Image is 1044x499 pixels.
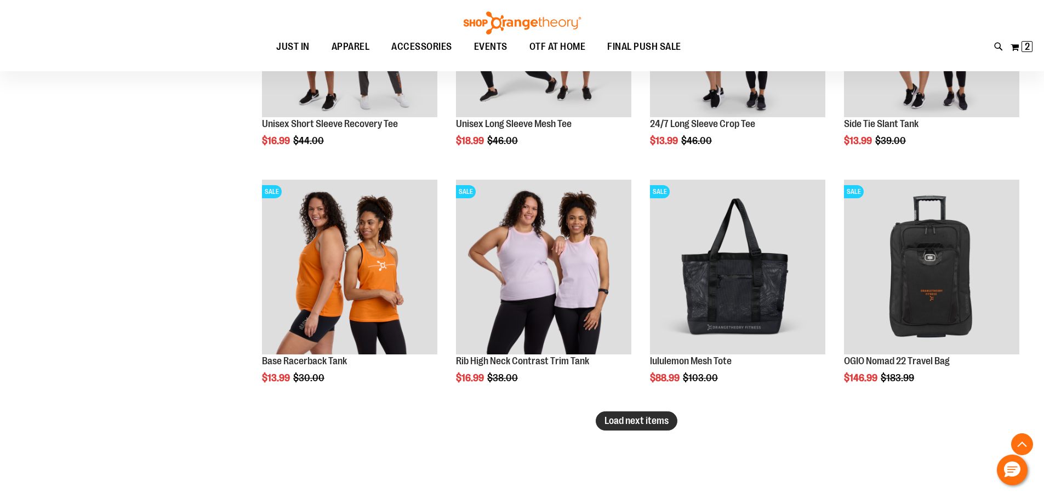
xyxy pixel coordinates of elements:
span: Load next items [604,415,669,426]
div: product [256,174,443,412]
a: ACCESSORIES [380,35,463,60]
a: EVENTS [463,35,518,60]
span: SALE [844,185,864,198]
span: $46.00 [681,135,714,146]
img: Rib Tank w/ Contrast Binding primary image [456,180,631,355]
span: ACCESSORIES [391,35,452,59]
a: Base Racerback Tank [262,355,347,366]
span: $103.00 [683,372,720,383]
a: Rib High Neck Contrast Trim Tank [456,355,589,366]
span: $30.00 [293,372,326,383]
span: $44.00 [293,135,326,146]
span: $183.99 [881,372,916,383]
span: $38.00 [487,372,520,383]
span: $88.99 [650,372,681,383]
button: Hello, have a question? Let’s chat. [997,455,1028,485]
div: product [838,174,1025,412]
span: SALE [456,185,476,198]
a: APPAREL [321,35,381,60]
span: 2 [1025,41,1030,52]
a: Side Tie Slant Tank [844,118,919,129]
a: FINAL PUSH SALE [596,35,692,59]
span: SALE [650,185,670,198]
a: JUST IN [265,35,321,60]
span: $46.00 [487,135,520,146]
img: Base Racerback Tank [262,180,437,355]
span: $146.99 [844,372,879,383]
button: Back To Top [1011,433,1033,455]
span: SALE [262,185,282,198]
span: $13.99 [262,372,292,383]
span: FINAL PUSH SALE [607,35,681,59]
a: OTF AT HOME [518,35,597,60]
a: OGIO Nomad 22 Travel Bag [844,355,950,366]
span: $39.00 [875,135,908,146]
span: $13.99 [650,135,680,146]
img: Product image for lululemon Mesh Tote [650,180,825,355]
span: $13.99 [844,135,874,146]
span: APPAREL [332,35,370,59]
img: Product image for OGIO Nomad 22 Travel Bag [844,180,1019,355]
a: Base Racerback TankSALE [262,180,437,357]
a: Unisex Short Sleeve Recovery Tee [262,118,398,129]
span: $16.99 [456,372,486,383]
a: Rib Tank w/ Contrast Binding primary imageSALE [456,180,631,357]
div: product [450,174,637,412]
span: JUST IN [276,35,310,59]
button: Load next items [596,411,677,431]
a: Unisex Long Sleeve Mesh Tee [456,118,572,129]
a: lululemon Mesh Tote [650,355,732,366]
img: Shop Orangetheory [462,12,583,35]
div: product [644,174,831,412]
a: Product image for lululemon Mesh ToteSALE [650,180,825,357]
a: 24/7 Long Sleeve Crop Tee [650,118,755,129]
span: OTF AT HOME [529,35,586,59]
a: Product image for OGIO Nomad 22 Travel BagSALE [844,180,1019,357]
span: EVENTS [474,35,507,59]
span: $18.99 [456,135,486,146]
span: $16.99 [262,135,292,146]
